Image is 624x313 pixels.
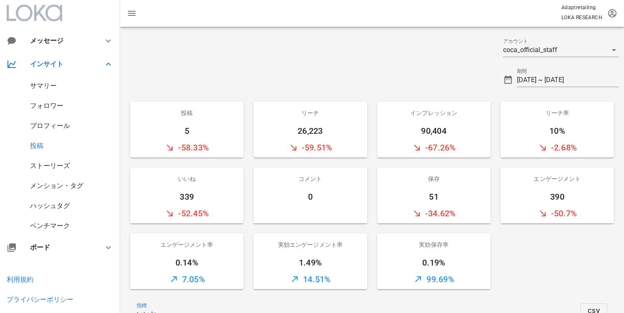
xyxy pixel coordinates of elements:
[501,124,614,138] div: 10%
[30,162,70,170] a: ストーリーズ
[30,122,70,130] a: プロフィール
[130,256,243,269] div: 0.14%
[561,13,602,22] p: LOKA RESEARCH
[130,203,243,223] div: -52.45%
[253,190,367,203] div: 0
[253,138,367,158] div: -59.51%
[377,102,491,124] div: インプレッション
[30,222,70,230] a: ベンチマーク
[503,43,619,57] div: アカウントcoca_official_staff
[377,233,491,256] div: 実効保存率
[130,190,243,203] div: 339
[130,124,243,138] div: 5
[501,203,614,223] div: -50.7%
[30,142,43,150] a: 投稿
[501,190,614,203] div: 390
[377,190,491,203] div: 51
[377,203,491,223] div: -34.62%
[30,182,83,190] a: メンション・タグ
[503,46,557,54] div: coca_official_staff
[253,102,367,124] div: リーチ
[253,269,367,289] div: 14.51%
[7,275,33,283] a: 利用規約
[253,256,367,269] div: 1.49%
[377,256,491,269] div: 0.19%
[501,138,614,158] div: -2.68%
[377,124,491,138] div: 90,404
[253,168,367,190] div: コメント
[7,295,73,303] a: プライバシーポリシー
[501,168,614,190] div: エンゲージメント
[130,233,243,256] div: エンゲージメント率
[130,138,243,158] div: -58.33%
[253,124,367,138] div: 26,223
[501,102,614,124] div: リーチ率
[30,82,57,90] a: サマリー
[377,269,491,289] div: 99.69%
[377,138,491,158] div: -67.26%
[130,269,243,289] div: 7.05%
[30,37,90,45] div: メッセージ
[130,168,243,190] div: いいね
[30,60,93,68] div: インサイト
[30,102,63,110] a: フォロワー
[377,168,491,190] div: 保存
[253,233,367,256] div: 実効エンゲージメント率
[30,202,70,210] a: ハッシュタグ
[561,3,602,12] p: Adaptretailing
[30,243,93,251] div: ボード
[130,102,243,124] div: 投稿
